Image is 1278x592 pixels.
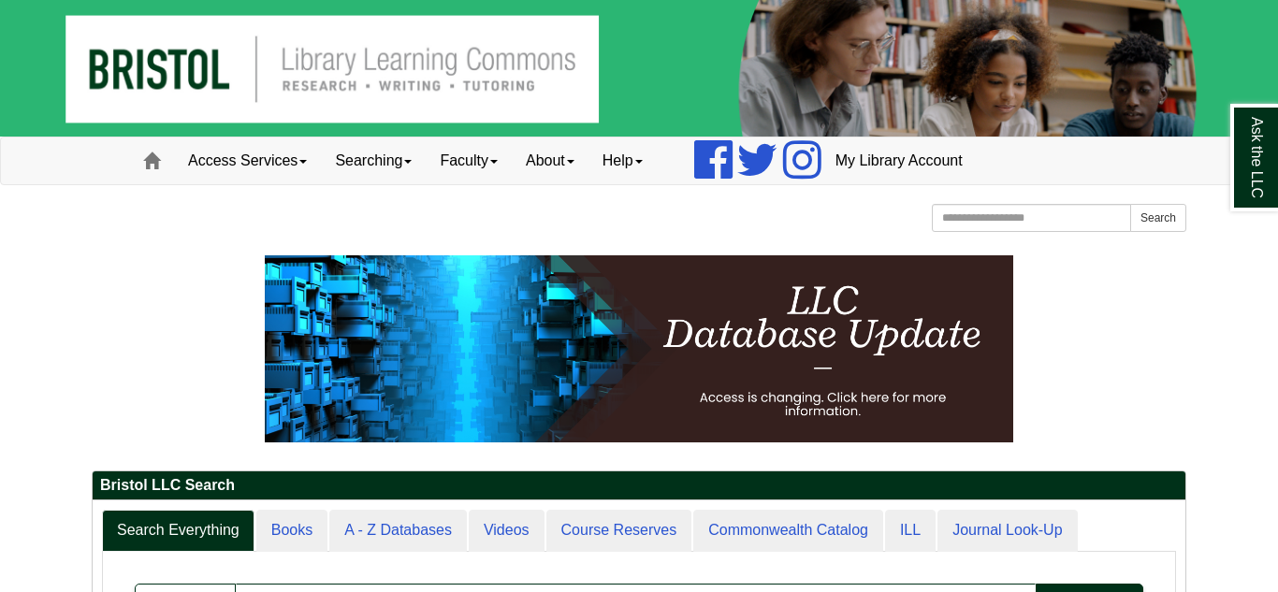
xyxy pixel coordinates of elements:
a: Commonwealth Catalog [693,510,883,552]
h2: Bristol LLC Search [93,471,1185,500]
a: Faculty [426,137,512,184]
a: Books [256,510,327,552]
img: HTML tutorial [265,255,1013,442]
a: Help [588,137,657,184]
a: Videos [469,510,545,552]
a: About [512,137,588,184]
button: Search [1130,204,1186,232]
a: Searching [321,137,426,184]
a: ILL [885,510,936,552]
a: Search Everything [102,510,254,552]
a: My Library Account [821,137,977,184]
a: Access Services [174,137,321,184]
a: Journal Look-Up [937,510,1077,552]
a: Course Reserves [546,510,692,552]
a: A - Z Databases [329,510,467,552]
